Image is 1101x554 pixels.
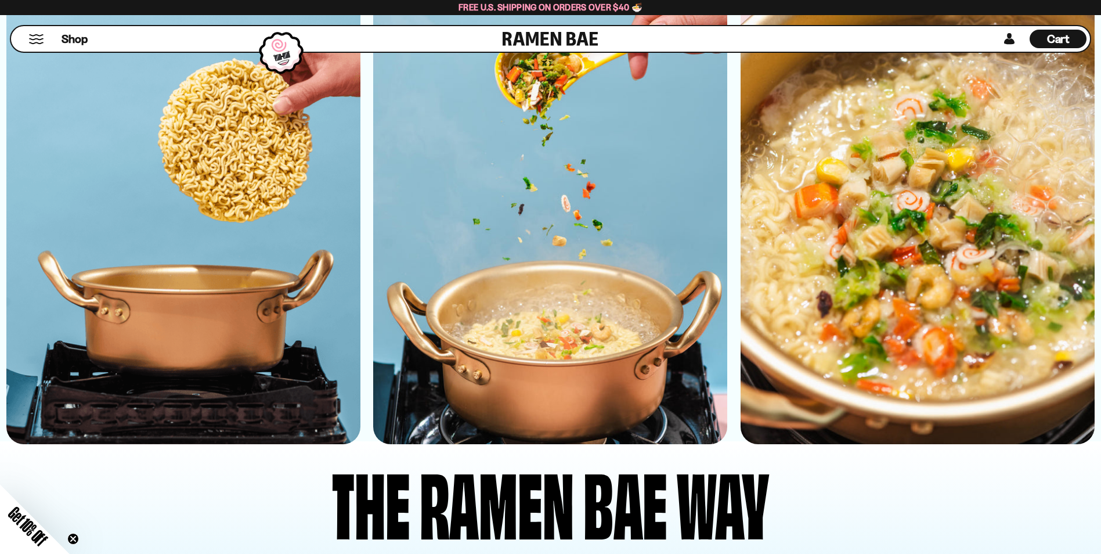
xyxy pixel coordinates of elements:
[28,34,44,44] button: Mobile Menu Trigger
[67,533,79,545] button: Close teaser
[1030,26,1086,52] a: Cart
[62,31,88,47] span: Shop
[677,456,769,545] div: WAY
[1047,32,1070,46] span: Cart
[62,30,88,48] a: Shop
[420,456,574,545] div: RAMEN
[583,456,667,545] div: BAE
[459,2,642,13] span: Free U.S. Shipping on Orders over $40 🍜
[5,503,50,549] span: Get 10% Off
[332,456,410,545] div: THE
